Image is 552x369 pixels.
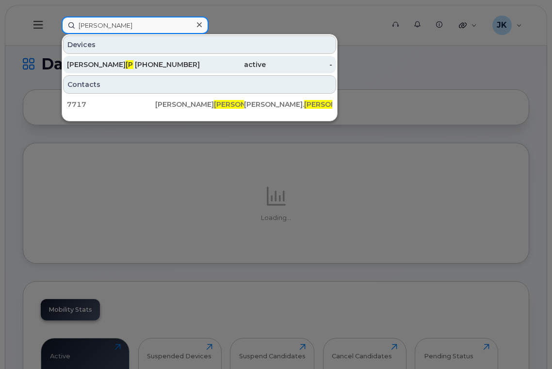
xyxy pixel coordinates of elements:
div: Devices [63,35,336,54]
div: Contacts [63,75,336,94]
a: 7717[PERSON_NAME][PERSON_NAME][PERSON_NAME].[PERSON_NAME]@[DOMAIN_NAME] [63,96,336,113]
span: [PERSON_NAME] [126,60,184,69]
div: [PHONE_NUMBER] [133,60,200,69]
div: [PERSON_NAME]. @[DOMAIN_NAME] [244,100,332,109]
div: active [200,60,266,69]
span: [PERSON_NAME] [304,100,363,109]
div: - [266,60,332,69]
div: [PERSON_NAME] [67,60,133,69]
span: [PERSON_NAME] [214,100,273,109]
div: 7717 [67,100,155,109]
div: [PERSON_NAME] [155,100,244,109]
a: [PERSON_NAME][PERSON_NAME][PHONE_NUMBER]active- [63,56,336,73]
